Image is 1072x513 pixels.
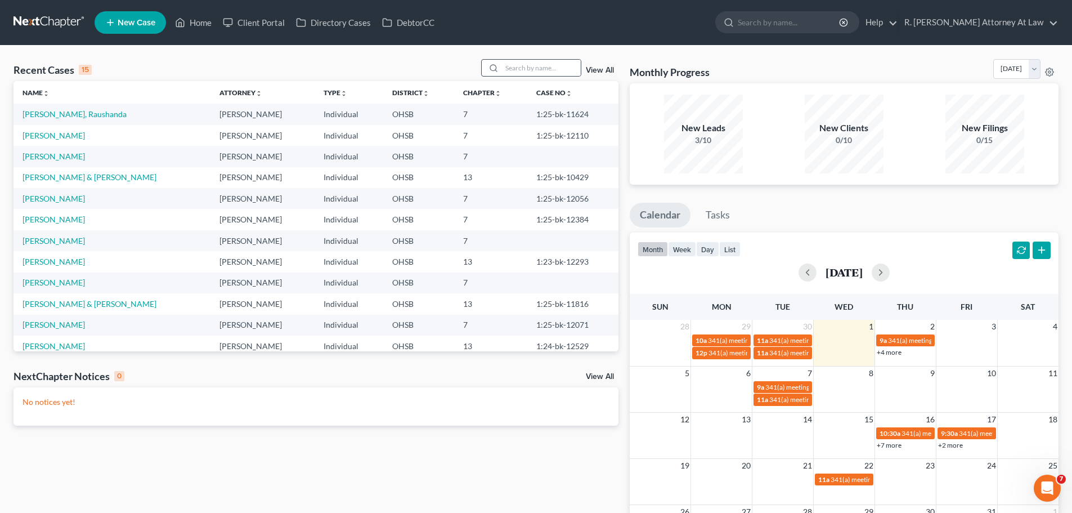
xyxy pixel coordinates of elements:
td: Individual [315,104,383,124]
div: 0/15 [945,135,1024,146]
button: list [719,242,741,257]
span: Mon [712,302,732,311]
span: 21 [802,459,813,472]
span: 341(a) meeting for [PERSON_NAME] [765,383,874,391]
td: 1:25-bk-11624 [527,104,618,124]
td: [PERSON_NAME] [210,209,315,230]
td: 7 [454,315,527,336]
span: 341(a) meeting for [PERSON_NAME] [959,429,1067,438]
td: 1:25-bk-12071 [527,315,618,336]
a: Client Portal [217,12,290,33]
span: 12 [679,413,690,426]
span: 341(a) meeting for [PERSON_NAME] [831,475,939,484]
span: 17 [986,413,997,426]
span: 341(a) meeting for [PERSON_NAME] [901,429,1010,438]
td: 7 [454,230,527,251]
a: Districtunfold_more [392,88,429,97]
a: [PERSON_NAME], Raushanda [23,109,127,119]
td: Individual [315,209,383,230]
td: [PERSON_NAME] [210,104,315,124]
td: 7 [454,146,527,167]
span: 9a [880,336,887,345]
td: OHSB [383,209,455,230]
i: unfold_more [43,90,50,97]
td: [PERSON_NAME] [210,146,315,167]
i: unfold_more [423,90,429,97]
td: [PERSON_NAME] [210,315,315,336]
td: OHSB [383,336,455,356]
span: 10:30a [880,429,900,438]
span: 11 [1047,367,1058,380]
td: [PERSON_NAME] [210,230,315,251]
span: New Case [118,19,155,27]
td: OHSB [383,230,455,251]
td: 7 [454,104,527,124]
a: +7 more [877,441,901,449]
span: 23 [925,459,936,472]
td: 7 [454,273,527,293]
span: 29 [741,320,752,333]
a: Home [169,12,217,33]
td: Individual [315,273,383,293]
a: Typeunfold_more [324,88,347,97]
td: 7 [454,188,527,209]
input: Search by name... [738,12,841,33]
span: Tue [775,302,790,311]
td: 13 [454,336,527,356]
span: 9 [929,367,936,380]
input: Search by name... [502,60,581,76]
div: New Clients [805,122,883,135]
td: 1:25-bk-12384 [527,209,618,230]
span: 15 [863,413,874,426]
h3: Monthly Progress [630,65,710,79]
a: Case Nounfold_more [536,88,572,97]
a: [PERSON_NAME] [23,215,85,224]
td: 13 [454,167,527,188]
span: 7 [1057,475,1066,484]
a: [PERSON_NAME] & [PERSON_NAME] [23,299,156,309]
td: Individual [315,336,383,356]
span: 4 [1052,320,1058,333]
span: 30 [802,320,813,333]
span: 341(a) meeting for [PERSON_NAME] [888,336,997,345]
span: Wed [835,302,853,311]
span: 24 [986,459,997,472]
span: 2 [929,320,936,333]
span: Sat [1021,302,1035,311]
a: View All [586,373,614,381]
span: 20 [741,459,752,472]
span: 18 [1047,413,1058,426]
a: [PERSON_NAME] [23,236,85,246]
td: Individual [315,293,383,314]
a: [PERSON_NAME] [23,131,85,140]
td: 1:25-bk-11816 [527,293,618,314]
a: Tasks [696,203,740,227]
span: Thu [897,302,913,311]
td: Individual [315,188,383,209]
a: DebtorCC [376,12,440,33]
span: 12p [696,349,707,357]
td: Individual [315,146,383,167]
div: New Filings [945,122,1024,135]
span: 13 [741,413,752,426]
span: 341(a) meeting for [PERSON_NAME] [708,349,817,357]
span: 1 [868,320,874,333]
button: week [668,242,696,257]
h2: [DATE] [826,266,863,278]
span: 341(a) meeting for [PERSON_NAME] [769,349,878,357]
a: Calendar [630,203,690,227]
span: 8 [868,367,874,380]
td: 13 [454,293,527,314]
div: 15 [79,65,92,75]
p: No notices yet! [23,396,609,408]
div: 3/10 [664,135,743,146]
td: OHSB [383,315,455,336]
span: 14 [802,413,813,426]
td: 7 [454,125,527,146]
span: 22 [863,459,874,472]
span: 11a [757,395,768,404]
td: OHSB [383,167,455,188]
a: Attorneyunfold_more [219,88,262,97]
td: 7 [454,209,527,230]
a: [PERSON_NAME] [23,341,85,351]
